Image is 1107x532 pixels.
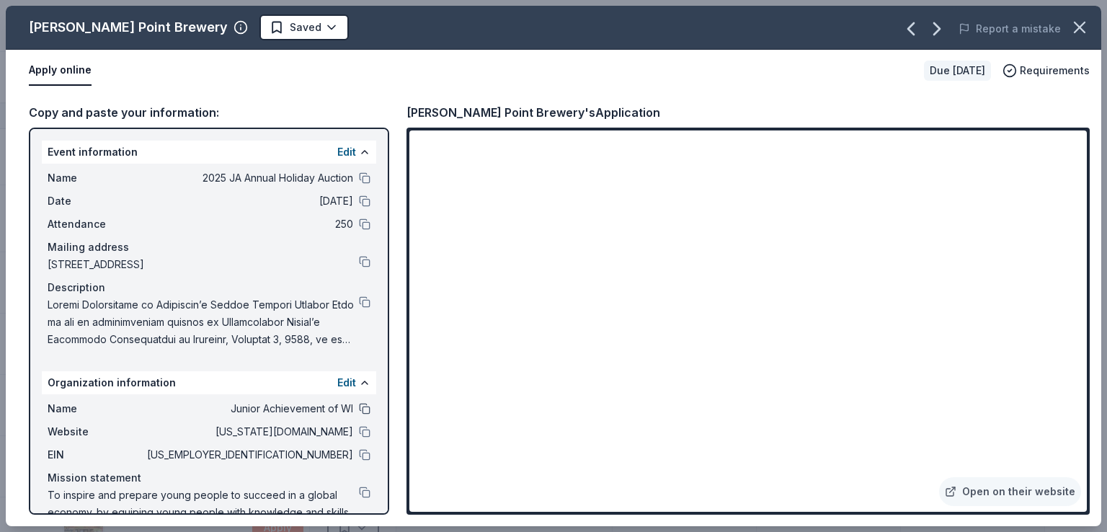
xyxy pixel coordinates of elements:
div: Organization information [42,371,376,394]
span: Loremi Dolorsitame co Adipiscin’e Seddoe Tempori Utlabor Etdo ma ali en adminimveniam quisnos ex ... [48,296,359,348]
div: Mailing address [48,239,370,256]
div: Due [DATE] [924,61,991,81]
span: [DATE] [144,192,353,210]
span: Date [48,192,144,210]
span: Requirements [1020,62,1090,79]
span: Name [48,400,144,417]
span: 250 [144,216,353,233]
a: Open on their website [939,477,1081,506]
span: Name [48,169,144,187]
div: [PERSON_NAME] Point Brewery's Application [406,103,660,122]
div: Copy and paste your information: [29,103,389,122]
div: [PERSON_NAME] Point Brewery [29,16,228,39]
span: 2025 JA Annual Holiday Auction [144,169,353,187]
span: [US_STATE][DOMAIN_NAME] [144,423,353,440]
span: [US_EMPLOYER_IDENTIFICATION_NUMBER] [144,446,353,464]
button: Edit [337,143,356,161]
iframe: To enrich screen reader interactions, please activate Accessibility in Grammarly extension settings [409,130,1087,512]
span: Saved [290,19,321,36]
button: Edit [337,374,356,391]
div: Event information [42,141,376,164]
div: Description [48,279,370,296]
span: Website [48,423,144,440]
span: EIN [48,446,144,464]
button: Report a mistake [959,20,1061,37]
button: Apply online [29,56,92,86]
button: Saved [259,14,349,40]
button: Requirements [1002,62,1090,79]
div: Mission statement [48,469,370,487]
span: Junior Achievement of WI [144,400,353,417]
span: Attendance [48,216,144,233]
span: [STREET_ADDRESS] [48,256,359,273]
